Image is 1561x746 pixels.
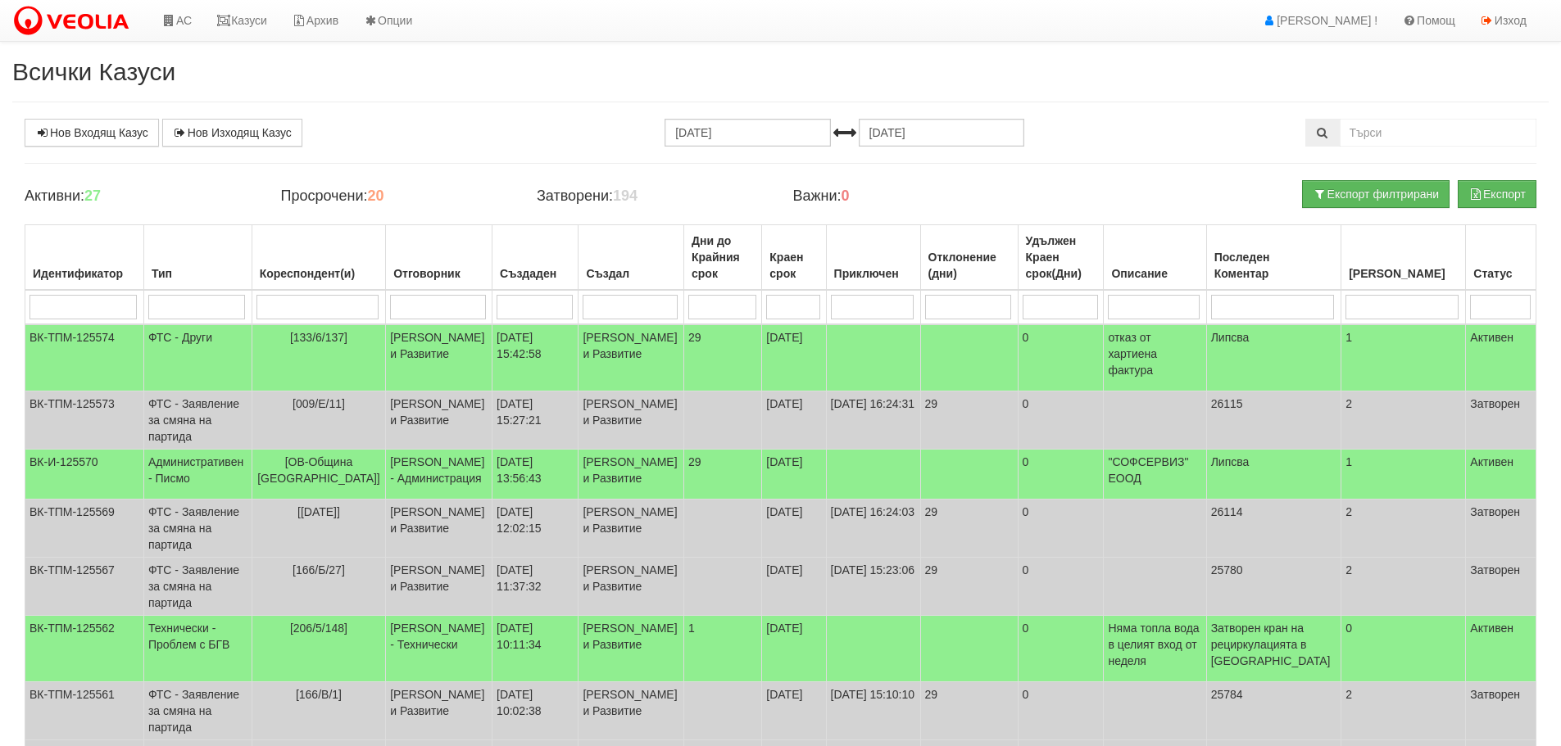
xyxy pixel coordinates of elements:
[492,558,579,616] td: [DATE] 11:37:32
[1018,682,1104,740] td: 0
[920,558,1018,616] td: 29
[842,188,850,204] b: 0
[1466,450,1536,500] td: Активен
[257,455,380,485] span: [ОВ-Община [GEOGRAPHIC_DATA]]
[1341,500,1466,558] td: 2
[762,616,826,682] td: [DATE]
[25,391,144,450] td: ВК-ТПМ-125573
[12,58,1549,85] h2: Всички Казуси
[826,682,920,740] td: [DATE] 15:10:10
[297,505,340,518] span: [[DATE]]
[1211,331,1250,344] span: Липсва
[826,558,920,616] td: [DATE] 15:23:06
[386,682,492,740] td: [PERSON_NAME] и Развитие
[492,391,579,450] td: [DATE] 15:27:21
[386,616,492,682] td: [PERSON_NAME] - Технически
[826,225,920,291] th: Приключен: No sort applied, activate to apply an ascending sort
[1211,455,1250,468] span: Липсва
[766,246,821,285] div: Краен срок
[296,688,342,701] span: [166/В/1]
[762,391,826,450] td: [DATE]
[293,397,345,410] span: [009/Е/11]
[143,558,252,616] td: ФТС - Заявление за смяна на партида
[920,500,1018,558] td: 29
[1466,225,1536,291] th: Статус: No sort applied, activate to apply an ascending sort
[1211,688,1243,701] span: 25784
[762,225,826,291] th: Краен срок: No sort applied, activate to apply an ascending sort
[537,188,768,205] h4: Затворени:
[1211,246,1337,285] div: Последен Коментар
[1341,616,1466,682] td: 0
[1018,500,1104,558] td: 0
[579,450,684,500] td: [PERSON_NAME] и Развитие
[1458,180,1536,208] button: Експорт
[1211,563,1243,576] span: 25780
[390,262,488,285] div: Отговорник
[1206,225,1341,291] th: Последен Коментар: No sort applied, activate to apply an ascending sort
[1470,262,1532,285] div: Статус
[920,225,1018,291] th: Отклонение (дни): No sort applied, activate to apply an ascending sort
[386,225,492,291] th: Отговорник: No sort applied, activate to apply an ascending sort
[25,188,256,205] h4: Активни:
[925,246,1014,285] div: Отклонение (дни)
[1341,682,1466,740] td: 2
[1018,225,1104,291] th: Удължен Краен срок(Дни): No sort applied, activate to apply an ascending sort
[1341,324,1466,391] td: 1
[143,391,252,450] td: ФТС - Заявление за смяна на партида
[1108,329,1201,378] p: отказ от хартиена фактура
[1108,620,1201,669] p: Няма топла вода в целият вход от неделя
[579,500,684,558] td: [PERSON_NAME] и Развитие
[252,225,385,291] th: Кореспондент(и): No sort applied, activate to apply an ascending sort
[143,616,252,682] td: Технически - Проблем с БГВ
[1018,616,1104,682] td: 0
[920,391,1018,450] td: 29
[290,622,347,635] span: [206/5/148]
[1018,558,1104,616] td: 0
[826,500,920,558] td: [DATE] 16:24:03
[1466,558,1536,616] td: Затворен
[293,563,345,576] span: [166/Б/27]
[25,450,144,500] td: ВК-И-125570
[1345,262,1461,285] div: [PERSON_NAME]
[1211,505,1243,518] span: 26114
[1466,324,1536,391] td: Активен
[579,558,684,616] td: [PERSON_NAME] и Развитие
[143,324,252,391] td: ФТС - Други
[579,391,684,450] td: [PERSON_NAME] и Развитие
[613,188,638,204] b: 194
[497,262,574,285] div: Създаден
[386,391,492,450] td: [PERSON_NAME] и Развитие
[1466,682,1536,740] td: Затворен
[386,450,492,500] td: [PERSON_NAME] - Администрация
[762,558,826,616] td: [DATE]
[1466,616,1536,682] td: Активен
[25,324,144,391] td: ВК-ТПМ-125574
[1018,324,1104,391] td: 0
[792,188,1023,205] h4: Важни:
[583,262,679,285] div: Създал
[12,4,137,38] img: VeoliaLogo.png
[148,262,247,285] div: Тип
[290,331,347,344] span: [133/6/137]
[143,500,252,558] td: ФТС - Заявление за смяна на партида
[688,331,701,344] span: 29
[579,682,684,740] td: [PERSON_NAME] и Развитие
[579,225,684,291] th: Създал: No sort applied, activate to apply an ascending sort
[1341,558,1466,616] td: 2
[29,262,139,285] div: Идентификатор
[1466,391,1536,450] td: Затворен
[1104,225,1206,291] th: Описание: No sort applied, activate to apply an ascending sort
[25,119,159,147] a: Нов Входящ Казус
[492,225,579,291] th: Създаден: No sort applied, activate to apply an ascending sort
[280,188,511,205] h4: Просрочени:
[920,682,1018,740] td: 29
[1108,262,1201,285] div: Описание
[25,500,144,558] td: ВК-ТПМ-125569
[1466,500,1536,558] td: Затворен
[762,682,826,740] td: [DATE]
[84,188,101,204] b: 27
[684,225,762,291] th: Дни до Крайния срок: No sort applied, activate to apply an ascending sort
[25,616,144,682] td: ВК-ТПМ-125562
[25,558,144,616] td: ВК-ТПМ-125567
[492,500,579,558] td: [DATE] 12:02:15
